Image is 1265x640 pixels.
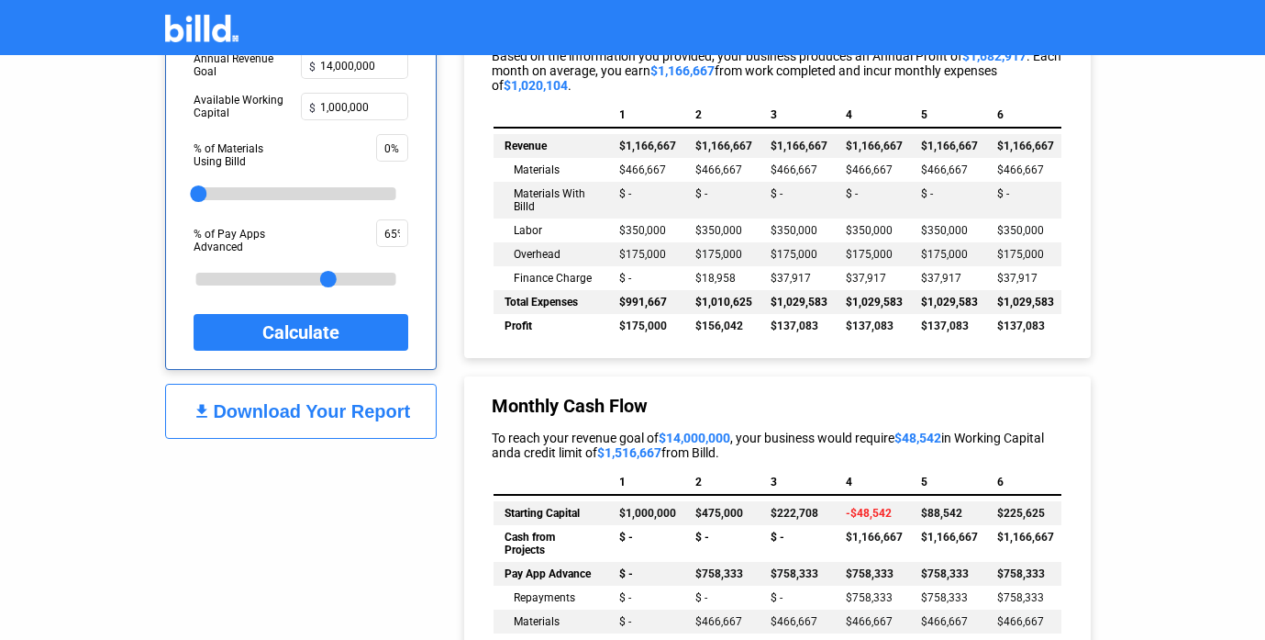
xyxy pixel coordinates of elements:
[846,320,893,332] span: $137,083
[262,317,339,348] span: Calculate
[997,140,1054,152] span: $1,166,667
[846,531,903,544] span: $1,166,667
[846,507,892,520] span: -$48,542
[771,187,782,200] span: $ -
[608,476,683,488] th: 1
[619,272,631,285] span: $ -
[597,445,661,460] span: $1,516,667
[504,78,568,93] span: $1,020,104
[494,501,609,525] td: Starting Capital
[846,140,903,152] span: $1,166,667
[760,476,835,488] th: 3
[846,224,893,237] span: $350,000
[771,615,817,628] span: $466,667
[921,296,978,309] span: $1,029,583
[771,140,827,152] span: $1,166,667
[846,567,893,580] span: $758,333
[619,224,666,237] span: $350,000
[921,163,968,176] span: $466,667
[771,507,818,520] span: $222,708
[760,108,835,121] th: 3
[771,591,782,604] span: $ -
[194,141,301,169] div: % of Materials Using Billd
[194,227,301,254] div: % of Pay Apps Advanced
[771,320,818,332] span: $137,083
[494,134,609,158] td: Revenue
[619,507,676,520] span: $1,000,000
[619,140,676,152] span: $1,166,667
[320,54,400,73] input: 0.00
[494,158,609,182] td: Materials
[771,531,784,544] span: $ -
[619,296,667,309] span: $991,667
[771,272,811,285] span: $37,917
[695,163,742,176] span: $466,667
[650,63,715,78] span: $1,166,667
[921,140,978,152] span: $1,166,667
[846,296,903,309] span: $1,029,583
[997,187,1009,200] span: $ -
[695,224,742,237] span: $350,000
[659,431,730,445] span: $14,000,000
[835,476,910,488] th: 4
[494,525,609,562] td: Cash from Projects
[771,163,817,176] span: $466,667
[921,224,968,237] span: $350,000
[619,591,631,604] span: $ -
[997,163,1044,176] span: $466,667
[695,615,742,628] span: $466,667
[997,531,1054,544] span: $1,166,667
[846,591,893,604] span: $758,333
[771,224,817,237] span: $350,000
[921,531,978,544] span: $1,166,667
[194,93,301,120] div: Available Working Capital
[997,615,1044,628] span: $466,667
[771,296,827,309] span: $1,029,583
[986,108,1061,121] th: 6
[619,615,631,628] span: $ -
[695,591,707,604] span: $ -
[494,586,609,610] td: Repayments
[695,248,742,261] span: $175,000
[165,384,437,439] button: Download Your Report
[608,108,683,121] th: 1
[846,615,893,628] span: $466,667
[846,187,858,200] span: $ -
[492,395,1063,417] div: Monthly Cash Flow
[695,507,743,520] span: $475,000
[695,272,736,285] span: $18,958
[494,314,609,338] td: Profit
[619,320,667,332] span: $175,000
[846,272,886,285] span: $37,917
[309,95,320,115] span: $
[494,610,609,634] td: Materials
[191,400,213,422] mat-icon: get_app
[846,248,893,261] span: $175,000
[997,224,1044,237] span: $350,000
[320,95,400,115] input: 0.00
[684,476,760,488] th: 2
[910,108,985,121] th: 5
[695,320,743,332] span: $156,042
[846,163,893,176] span: $466,667
[997,567,1045,580] span: $758,333
[213,401,410,422] div: Download Your Report
[695,531,709,544] span: $ -
[492,431,1063,460] div: To reach your revenue goal of , your business would require in Working Capital and a credit limit...
[997,591,1044,604] span: $758,333
[835,108,910,121] th: 4
[921,591,968,604] span: $758,333
[997,248,1044,261] span: $175,000
[494,182,609,219] td: Materials With Billd
[492,49,1063,93] div: Based on the information you provided, your business produces an Annual Profit of . Each month on...
[921,248,968,261] span: $175,000
[997,320,1045,332] span: $137,083
[921,187,933,200] span: $ -
[619,187,631,200] span: $ -
[997,296,1054,309] span: $1,029,583
[619,163,666,176] span: $466,667
[194,51,301,79] div: Annual Revenue Goal
[986,476,1061,488] th: 6
[684,108,760,121] th: 2
[494,242,609,266] td: Overhead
